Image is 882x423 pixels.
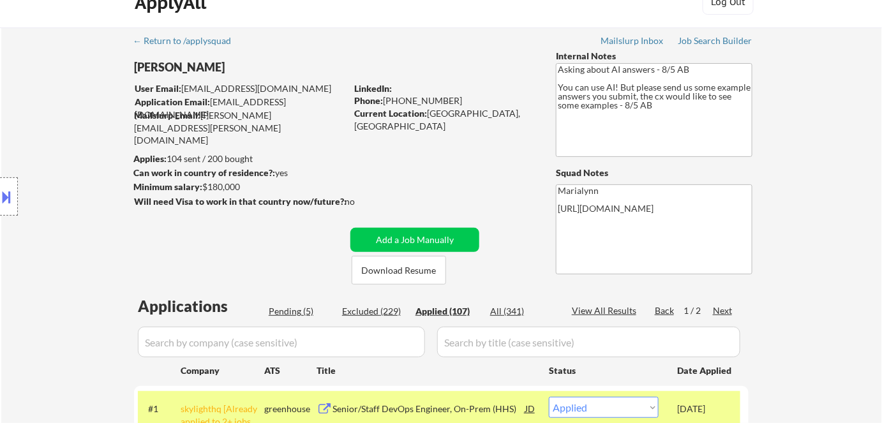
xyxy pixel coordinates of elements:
div: $180,000 [133,181,346,193]
div: Title [317,364,537,377]
div: Senior/Staff DevOps Engineer, On-Prem (HHS) [333,403,525,415]
strong: Current Location: [354,108,427,119]
div: [PHONE_NUMBER] [354,94,535,107]
div: [EMAIL_ADDRESS][DOMAIN_NAME] [135,96,346,121]
div: [DATE] [677,403,733,415]
div: Date Applied [677,364,733,377]
a: Job Search Builder [678,36,752,48]
div: View All Results [572,304,640,317]
div: greenhouse [264,403,317,415]
a: ← Return to /applysquad [133,36,243,48]
div: [GEOGRAPHIC_DATA], [GEOGRAPHIC_DATA] [354,107,535,132]
div: 104 sent / 200 bought [133,152,346,165]
div: All (341) [490,305,554,318]
div: JD [524,397,537,420]
button: Download Resume [352,256,446,285]
input: Search by company (case sensitive) [138,327,425,357]
div: no [345,195,381,208]
div: Internal Notes [556,50,752,63]
a: Mailslurp Inbox [601,36,664,48]
div: Pending (5) [269,305,333,318]
div: 1 / 2 [684,304,713,317]
strong: Will need Visa to work in that country now/future?: [134,196,347,207]
div: Next [713,304,733,317]
div: Mailslurp Inbox [601,36,664,45]
div: [PERSON_NAME] [134,59,396,75]
div: #1 [148,403,170,415]
div: [EMAIL_ADDRESS][DOMAIN_NAME] [135,82,346,95]
input: Search by title (case sensitive) [437,327,740,357]
button: Add a Job Manually [350,228,479,252]
div: Job Search Builder [678,36,752,45]
div: ← Return to /applysquad [133,36,243,45]
div: Applied (107) [415,305,479,318]
div: ATS [264,364,317,377]
div: Status [549,359,659,382]
div: Back [655,304,675,317]
div: [PERSON_NAME][EMAIL_ADDRESS][PERSON_NAME][DOMAIN_NAME] [134,109,346,147]
div: yes [133,167,342,179]
div: Excluded (229) [342,305,406,318]
strong: LinkedIn: [354,83,392,94]
div: Squad Notes [556,167,752,179]
div: Company [181,364,264,377]
strong: Phone: [354,95,383,106]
